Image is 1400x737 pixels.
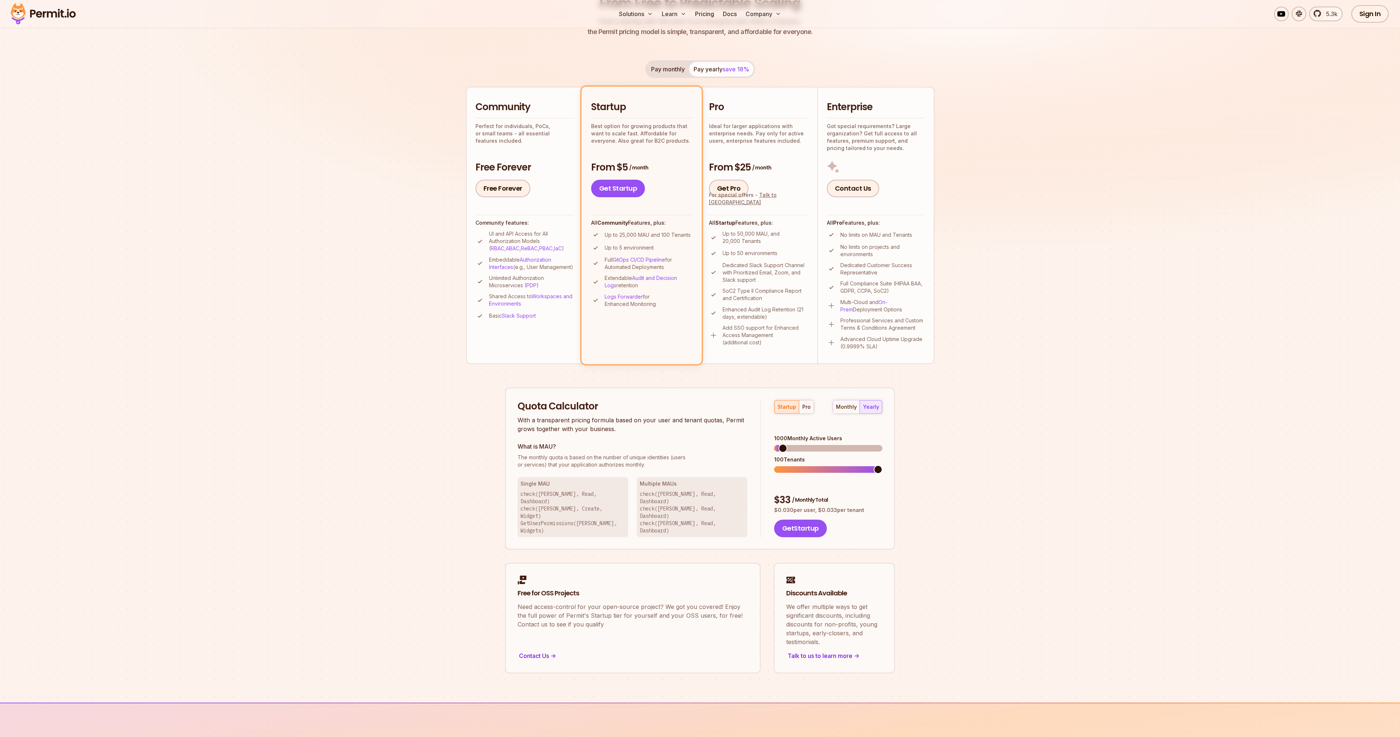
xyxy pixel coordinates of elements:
a: PBAC [539,245,553,251]
h2: Startup [591,101,692,114]
button: Learn [659,7,689,21]
h2: Community [475,101,574,114]
div: 100 Tenants [774,456,882,463]
p: Extendable retention [605,274,692,289]
p: $ 0.030 per user, $ 0.033 per tenant [774,506,882,514]
div: $ 33 [774,494,882,507]
span: The monthly quota is based on the number of unique identities (users [518,454,747,461]
p: Ideal for larger applications with enterprise needs. Pay only for active users, enterprise featur... [709,123,809,145]
a: On-Prem [840,299,888,313]
div: For special offers - [709,191,809,206]
p: Need access-control for your open-source project? We got you covered! Enjoy the full power of Per... [518,602,748,629]
p: SoC2 Type II Compliance Report and Certification [723,287,809,302]
p: Up to 50 environments [723,250,777,257]
p: Full for Automated Deployments [605,256,692,271]
h4: All Features, plus: [827,219,925,227]
div: pro [802,403,811,411]
p: Professional Services and Custom Terms & Conditions Agreement [840,317,925,332]
p: Best option for growing products that want to scale fast. Affordable for everyone. Also great for... [591,123,692,145]
h4: Community features: [475,219,574,227]
a: Get Pro [709,180,749,197]
a: Slack Support [502,313,536,319]
p: Got special requirements? Large organization? Get full access to all features, premium support, a... [827,123,925,152]
p: Up to 25,000 MAU and 100 Tenants [605,231,691,239]
span: / month [629,164,648,171]
a: Sign In [1351,5,1389,23]
div: monthly [836,403,857,411]
span: -> [550,651,556,660]
a: Contact Us [827,180,879,197]
p: Embeddable (e.g., User Management) [489,256,574,271]
div: Talk to us to learn more [786,651,882,661]
a: PDP [526,282,537,288]
button: GetStartup [774,520,827,537]
div: Contact Us [518,651,748,661]
h4: All Features, plus: [709,219,809,227]
p: check([PERSON_NAME], Read, Dashboard) check([PERSON_NAME], Read, Dashboard) check([PERSON_NAME], ... [640,490,744,534]
h3: Multiple MAUs [640,480,744,487]
h2: Free for OSS Projects [518,589,748,598]
h3: From $5 [591,161,692,174]
p: Dedicated Customer Success Representative [840,262,925,276]
a: Get Startup [591,180,645,197]
span: -> [854,651,859,660]
strong: Community [597,220,628,226]
a: ReBAC [521,245,538,251]
p: Basic [489,312,536,319]
p: We offer multiple ways to get significant discounts, including discounts for non-profits, young s... [786,602,882,646]
span: / Monthly Total [792,496,828,504]
h3: What is MAU? [518,442,747,451]
p: Multi-Cloud and Deployment Options [840,299,925,313]
p: Up to 5 environment [605,244,654,251]
a: 5.3k [1309,7,1343,21]
h2: Discounts Available [786,589,882,598]
a: RBAC [491,245,504,251]
button: Solutions [616,7,656,21]
span: / month [752,164,771,171]
a: Free for OSS ProjectsNeed access-control for your open-source project? We got you covered! Enjoy ... [505,563,761,673]
p: Advanced Cloud Uptime Upgrade (0.9999% SLA) [840,336,925,350]
p: Perfect for individuals, PoCs, or small teams - all essential features included. [475,123,574,145]
strong: Pro [833,220,842,226]
a: Docs [720,7,740,21]
a: Audit and Decision Logs [605,275,677,288]
p: Enhanced Audit Log Retention (21 days, extendable) [723,306,809,321]
p: With a transparent pricing formula based on your user and tenant quotas, Permit grows together wi... [518,416,747,433]
p: Up to 50,000 MAU, and 20,000 Tenants [723,230,809,245]
a: Free Forever [475,180,530,197]
span: 5.3k [1322,10,1337,18]
h2: Quota Calculator [518,400,747,413]
p: Dedicated Slack Support Channel with Prioritized Email, Zoom, and Slack support [723,262,809,284]
h2: Pro [709,101,809,114]
p: Full Compliance Suite (HIPAA BAA, GDPR, CCPA, SoC2) [840,280,925,295]
h4: All Features, plus: [591,219,692,227]
p: Shared Access to [489,293,574,307]
a: Logs Forwarder [605,293,643,300]
button: Pay monthly [647,62,689,76]
p: UI and API Access for All Authorization Models ( , , , , ) [489,230,574,252]
p: or services) that your application authorizes monthly. [518,454,747,468]
a: Pricing [692,7,717,21]
p: No limits on projects and environments [840,243,925,258]
img: Permit logo [7,1,79,26]
h3: Free Forever [475,161,574,174]
button: Company [743,7,784,21]
p: check([PERSON_NAME], Read, Dashboard) check([PERSON_NAME], Create, Widget) GetUserPermissions([PE... [520,490,625,534]
p: for Enhanced Monitoring [605,293,692,308]
p: Unlimited Authorization Microservices ( ) [489,274,574,289]
a: IaC [554,245,562,251]
h3: From $25 [709,161,809,174]
a: Authorization Interfaces [489,257,551,270]
a: GitOps CI/CD Pipeline [613,257,665,263]
h3: Single MAU [520,480,625,487]
h2: Enterprise [827,101,925,114]
div: 1000 Monthly Active Users [774,435,882,442]
p: Add SSO support for Enhanced Access Management (additional cost) [723,324,809,346]
a: Discounts AvailableWe offer multiple ways to get significant discounts, including discounts for n... [774,563,895,673]
strong: Startup [715,220,735,226]
a: ABAC [506,245,519,251]
p: No limits on MAU and Tenants [840,231,912,239]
